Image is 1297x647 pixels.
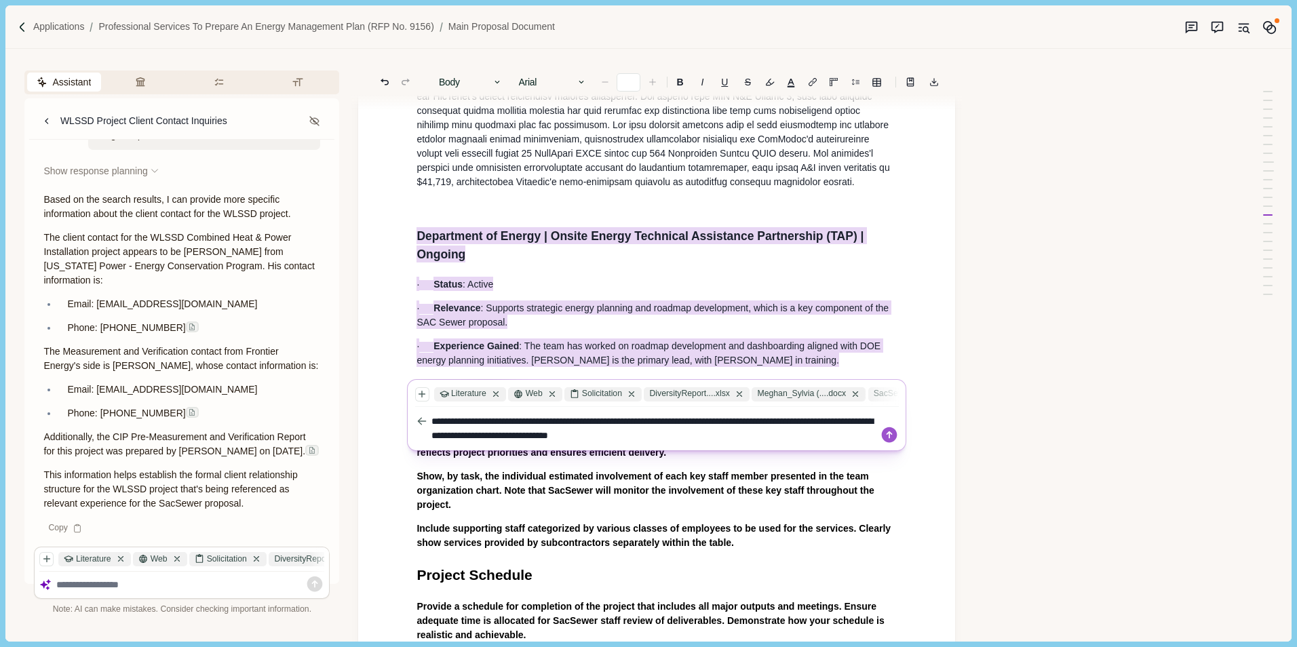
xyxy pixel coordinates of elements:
button: Undo [375,73,394,92]
div: Solicitation [189,552,267,566]
span: Experience Gained [433,338,519,353]
div: DiversityReport....xlsx [644,387,750,401]
div: Literature [58,552,130,566]
span: : The team has worked on roadmap development and dashboarding aligned with DOE energy planning in... [417,338,883,367]
span: Include supporting staff categorized by various classes of employees to be used for the services.... [417,523,893,548]
img: Forward slash icon [434,21,448,33]
button: Body [432,73,509,92]
a: Main Proposal Document [448,20,555,34]
img: Forward slash icon [16,21,28,33]
div: Meghan_Sylvia (....docx [752,387,866,401]
i: I [701,77,704,87]
button: Increase font size [643,73,662,92]
button: Line height [803,73,822,92]
span: : Supports strategic energy planning and roadmap development, which is a key component of the SAC... [417,300,891,329]
span: Additionally, the CIP Pre-Measurement and Verification Report for this project was prepared by [P... [43,431,308,456]
a: Professional Services to Prepare an Energy Management Plan (RFP No. 9156) [98,20,433,34]
button: I [693,73,712,92]
a: Applications [33,20,85,34]
span: · [417,277,419,291]
div: Web [133,552,187,566]
span: · [417,300,419,315]
button: Decrease font size [596,73,615,92]
u: U [721,77,728,87]
span: Provide a schedule for completion of the project that includes all major outputs and meetings. En... [417,601,887,640]
span: Relevance [433,300,480,315]
div: Copy [41,520,90,537]
span: Show, by task, the individual estimated involvement of each key staff member presented in the tea... [417,471,876,510]
span: Assistant [52,75,91,90]
button: Line height [846,73,865,92]
span: · [417,338,419,353]
p: The client contact for the WLSSD Combined Heat & Power Installation project appears to be [PERSON... [43,231,320,288]
button: Line height [867,73,886,92]
span: Phone: [PHONE_NUMBER] [67,408,185,418]
span: Phone: [PHONE_NUMBER] [67,322,185,333]
div: Note: AI can make mistakes. Consider checking important information. [34,604,330,616]
button: Redo [396,73,415,92]
span: Department of Energy | Onsite Energy Technical Assistance Partnership (TAP) | Ongoing [417,227,867,262]
button: Line height [901,73,920,92]
div: SacSewer - Ener....docx [868,387,982,401]
button: S [737,73,758,92]
p: Based on the search results, I can provide more specific information about the client contact for... [43,193,320,221]
p: Email: [EMAIL_ADDRESS][DOMAIN_NAME] [67,383,311,397]
span: : Active [463,277,493,291]
span: Project Schedule [417,567,532,583]
p: This information helps establish the formal client relationship structure for the WLSSD project t... [43,468,320,511]
span: Status [433,277,463,291]
button: U [714,73,735,92]
button: Adjust margins [824,73,843,92]
div: WLSSD Project Client Contact Inquiries [60,114,227,128]
button: Export to docx [925,73,944,92]
b: B [677,77,684,87]
p: Email: [EMAIL_ADDRESS][DOMAIN_NAME] [67,297,311,311]
div: Solicitation [565,387,642,401]
span: Provide a table showing the proposed total level of effort ([PERSON_NAME]), in hours, required to... [417,418,876,458]
span: Show response planning [43,164,147,178]
s: S [745,77,751,87]
button: B [670,73,691,92]
p: The Measurement and Verification contact from Frontier Energy's side is [PERSON_NAME], whose cont... [43,345,320,373]
button: Arial [511,73,593,92]
div: Web [509,387,562,401]
div: DiversityReport....xlsx [269,552,374,566]
img: Forward slash icon [84,21,98,33]
div: Literature [434,387,506,401]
